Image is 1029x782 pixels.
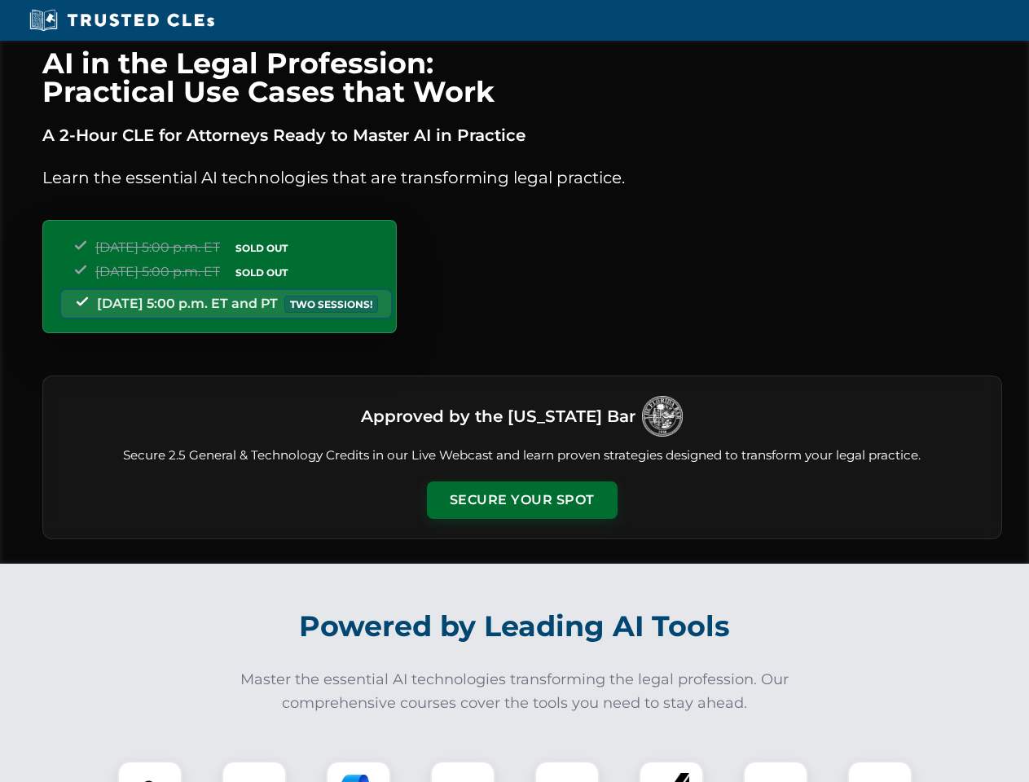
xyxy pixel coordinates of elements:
p: Learn the essential AI technologies that are transforming legal practice. [42,165,1002,191]
h3: Approved by the [US_STATE] Bar [361,402,635,431]
p: Secure 2.5 General & Technology Credits in our Live Webcast and learn proven strategies designed ... [63,446,982,465]
span: SOLD OUT [230,239,293,257]
h1: AI in the Legal Profession: Practical Use Cases that Work [42,49,1002,106]
span: [DATE] 5:00 p.m. ET [95,239,220,255]
img: Trusted CLEs [24,8,219,33]
span: SOLD OUT [230,264,293,281]
p: Master the essential AI technologies transforming the legal profession. Our comprehensive courses... [230,668,800,715]
button: Secure Your Spot [427,481,618,519]
h2: Powered by Leading AI Tools [64,598,966,655]
span: [DATE] 5:00 p.m. ET [95,264,220,279]
img: Logo [642,396,683,437]
p: A 2-Hour CLE for Attorneys Ready to Master AI in Practice [42,122,1002,148]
